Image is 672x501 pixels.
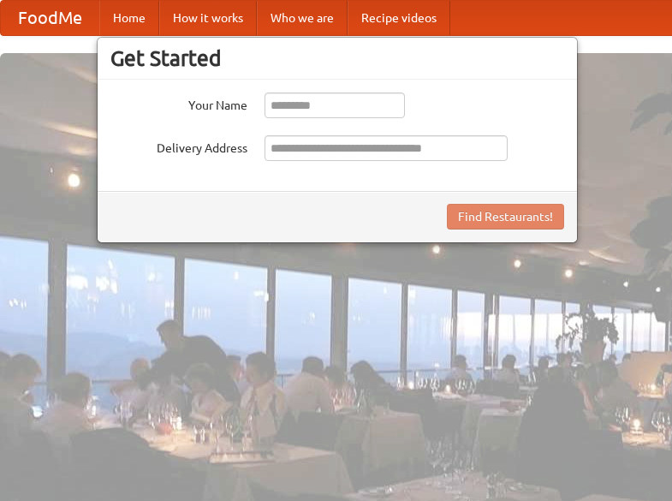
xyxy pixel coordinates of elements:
[110,45,564,71] h3: Get Started
[348,1,450,35] a: Recipe videos
[110,92,247,114] label: Your Name
[447,204,564,230] button: Find Restaurants!
[1,1,99,35] a: FoodMe
[257,1,348,35] a: Who we are
[110,135,247,157] label: Delivery Address
[99,1,159,35] a: Home
[159,1,257,35] a: How it works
